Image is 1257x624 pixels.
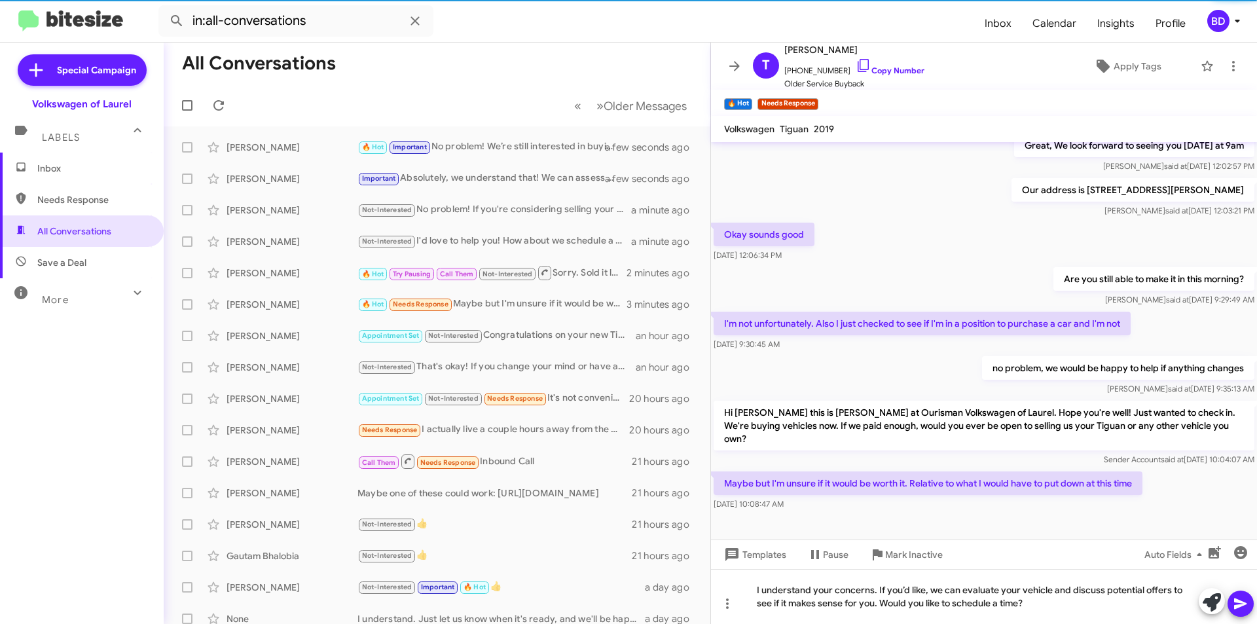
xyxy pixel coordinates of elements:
input: Search [158,5,433,37]
div: Sorry. Sold it last october. [357,265,627,281]
div: I actually live a couple hours away from the dealership. I can tell you it has 41000 miles on it.... [357,422,629,437]
div: Gautam Bhalobia [227,549,357,562]
div: [PERSON_NAME] [227,518,357,531]
div: No problem! If you're considering selling your Tiguan, we can explore options. [357,202,631,217]
div: Congratulations on your new Tiguan! [357,328,636,343]
div: Inbound Call [357,453,632,469]
span: Call Them [440,270,474,278]
span: Not-Interested [362,206,412,214]
a: Profile [1145,5,1196,43]
span: Call Them [362,458,396,467]
p: Maybe but I'm unsure if it would be worth it. Relative to what I would have to put down at this time [714,471,1142,495]
span: Not-Interested [428,394,479,403]
span: Needs Response [487,394,543,403]
p: I'm not unfortunately. Also I just checked to see if I'm in a position to purchase a car and I'm not [714,312,1131,335]
div: [PERSON_NAME] [227,455,357,468]
span: Templates [721,543,786,566]
a: Inbox [974,5,1022,43]
span: said at [1165,206,1188,215]
span: [PERSON_NAME] [DATE] 12:03:21 PM [1104,206,1254,215]
span: 🔥 Hot [362,300,384,308]
small: 🔥 Hot [724,98,752,110]
span: Needs Response [37,193,149,206]
div: 21 hours ago [632,486,700,500]
span: 2019 [814,123,834,135]
div: [PERSON_NAME] [227,172,357,185]
span: Calendar [1022,5,1087,43]
a: Special Campaign [18,54,147,86]
div: Maybe but I'm unsure if it would be worth it. Relative to what I would have to put down at this time [357,297,627,312]
div: [PERSON_NAME] [227,486,357,500]
span: Needs Response [420,458,476,467]
div: 👍 [357,517,632,532]
div: That's okay! If you change your mind or have any questions about your vehicle, feel free to reach... [357,359,636,375]
span: More [42,294,69,306]
div: It's not convenient for me to drive all that way just to negotiate a price. As I mentioned the ca... [357,391,629,406]
span: [DATE] 10:08:47 AM [714,499,784,509]
div: [PERSON_NAME] [227,266,357,280]
p: no problem, we would be happy to help if anything changes [982,356,1254,380]
span: 🔥 Hot [362,143,384,151]
span: Inbox [37,162,149,175]
span: T [762,55,770,76]
div: an hour ago [636,329,700,342]
span: Not-Interested [483,270,533,278]
span: Important [421,583,455,591]
span: Older Messages [604,99,687,113]
button: Next [589,92,695,119]
p: Are you still able to make it in this morning? [1053,267,1254,291]
nav: Page navigation example [567,92,695,119]
span: Not-Interested [362,520,412,528]
p: Great, We look forward to seeing you [DATE] at 9am [1014,134,1254,157]
p: Our address is [STREET_ADDRESS][PERSON_NAME] [1011,178,1254,202]
div: 👍 [357,548,632,563]
span: Not-Interested [362,237,412,246]
div: [PERSON_NAME] [227,329,357,342]
small: Needs Response [757,98,818,110]
div: an hour ago [636,361,700,374]
div: Absolutely, we understand that! We can assess your Jetta and provide you with a fair offer based ... [357,171,621,186]
span: Sender Account [DATE] 10:04:07 AM [1104,454,1254,464]
div: 👍 [357,579,645,595]
span: Labels [42,132,80,143]
div: BD [1207,10,1230,32]
button: Apply Tags [1060,54,1194,78]
span: « [574,98,581,114]
div: 21 hours ago [632,518,700,531]
span: [PERSON_NAME] [784,42,924,58]
span: Not-Interested [362,551,412,560]
div: I understand your concerns. If you’d like, we can evaluate your vehicle and discuss potential off... [711,569,1257,624]
div: [PERSON_NAME] [227,361,357,374]
span: Needs Response [393,300,448,308]
span: Special Campaign [57,64,136,77]
p: Okay sounds good [714,223,814,246]
button: BD [1196,10,1243,32]
span: Not-Interested [362,583,412,591]
div: No problem! We’re still interested in buying any other vehicle you might have. When would be a go... [357,139,621,155]
span: said at [1166,295,1189,304]
span: Try Pausing [393,270,431,278]
span: said at [1161,454,1184,464]
div: [PERSON_NAME] [227,141,357,154]
span: Needs Response [362,426,418,434]
span: Save a Deal [37,256,86,269]
span: Auto Fields [1144,543,1207,566]
span: Important [362,174,396,183]
div: a minute ago [631,235,700,248]
div: [PERSON_NAME] [227,204,357,217]
span: Appointment Set [362,331,420,340]
div: a few seconds ago [621,141,700,154]
span: Important [393,143,427,151]
div: 21 hours ago [632,455,700,468]
a: Copy Number [856,65,924,75]
span: [PERSON_NAME] [DATE] 12:02:57 PM [1103,161,1254,171]
button: Templates [711,543,797,566]
button: Pause [797,543,859,566]
div: a few seconds ago [621,172,700,185]
h1: All Conversations [182,53,336,74]
span: [PERSON_NAME] [DATE] 9:35:13 AM [1107,384,1254,394]
div: a minute ago [631,204,700,217]
span: Pause [823,543,848,566]
div: 20 hours ago [629,424,700,437]
div: [PERSON_NAME] [227,581,357,594]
